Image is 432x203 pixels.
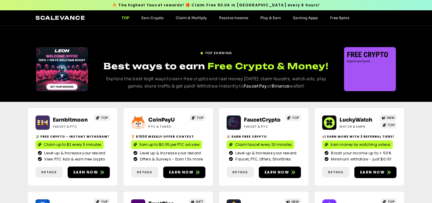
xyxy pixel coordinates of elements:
a: TOP [381,122,397,128]
h2: 💸 Free crypto - Instant withdraw! [35,134,110,139]
a: Earn now [68,167,110,178]
h2: 🎉 Earn free crypto [227,134,301,139]
nav: Menu [116,15,356,20]
span: Level up & Increase your reward [43,150,105,156]
span: TOP [101,115,108,120]
a: Claim up to $2 every 5 minutes [35,140,104,149]
a: Claim faucet every 20 minutes [227,140,294,149]
a: Scalevance [35,15,85,21]
span: Details [232,170,248,174]
a: Details [131,167,158,177]
span: TOP [292,115,299,120]
a: CoinPayU [148,117,175,123]
span: View PTC Ads & earn free crypto [43,157,105,162]
a: TOP [285,115,301,121]
a: Play & Earn [254,15,287,20]
h2: 🏆 $1000 Weekly Offer contest [131,134,205,139]
span: NEW [387,115,395,120]
span: Earn money by watching videos [331,142,390,147]
a: Earn money by watching videos [322,140,393,149]
a: Earn Crypto [135,15,170,20]
a: Details [227,167,254,177]
a: TOP [116,15,135,20]
span: Boost your income up to + 50% [329,150,391,156]
a: Details [35,167,63,177]
a: NEW [380,115,397,121]
span: Details [328,170,343,174]
span: Level up & Increase your reward [234,150,296,156]
a: TOP [190,115,205,121]
h2: 📢 Earn more with 3 referral Tiers! [322,134,397,139]
a: Earn now [259,167,301,178]
span: Faucet, PTC, Offers, Shortlinks [234,157,291,162]
a: Details [322,167,349,177]
span: Earn up to $0.05 per PTC ad view [140,142,200,147]
span: TOP EARNING [205,51,232,55]
h2: Faucet & PTC [244,124,282,129]
h2: Faucet & PTC [53,124,91,129]
div: Slides [344,47,396,91]
a: FaucetPay [244,83,267,89]
span: Free Crypto & Money! [208,60,329,72]
span: TOP [197,115,204,120]
a: Free Spins [324,15,356,20]
span: TOP [388,123,395,127]
h2: ptc & Tasks [148,124,186,129]
span: Level up & Increase your reward [138,150,201,156]
a: Earn now [354,167,397,178]
p: Explore the best legit ways to earn free crypto and real money [DATE]: claim faucets, watch ads, ... [100,75,333,90]
a: TOP [94,115,110,121]
a: Passive Income [213,15,254,20]
span: Claim faucet every 20 minutes [235,142,292,147]
span: 🔥 The highest faucet rewards! 🎁 Claim Free $0.04 in [GEOGRAPHIC_DATA] every 6 hours! [112,2,320,8]
span: Best ways to earn [103,61,205,71]
span: Earn now [265,170,289,175]
a: Claim & Multiply [170,15,213,20]
span: Earn now [169,170,194,175]
div: Slides [36,47,88,91]
span: Claim up to $2 every 5 minutes [44,142,101,147]
a: LuckyWatch [339,117,372,123]
a: Earning Apps [287,15,324,20]
h2: Watch & Earn [339,124,377,129]
a: FaucetCrypto [244,117,281,123]
a: Binance [272,83,289,89]
a: Earn up to $0.05 per PTC ad view [131,140,202,149]
span: Earn now [360,170,385,175]
span: Minimum withdraw - just $0.10! [329,157,391,162]
a: Earnbitmoon [53,117,88,123]
span: Details [41,170,57,174]
span: Offers & Surveys - Earn 1.5x more [138,157,203,162]
a: Earn now [163,167,205,178]
span: Details [137,170,152,174]
a: TOP EARNING [200,48,232,55]
span: Earn now [73,170,98,175]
